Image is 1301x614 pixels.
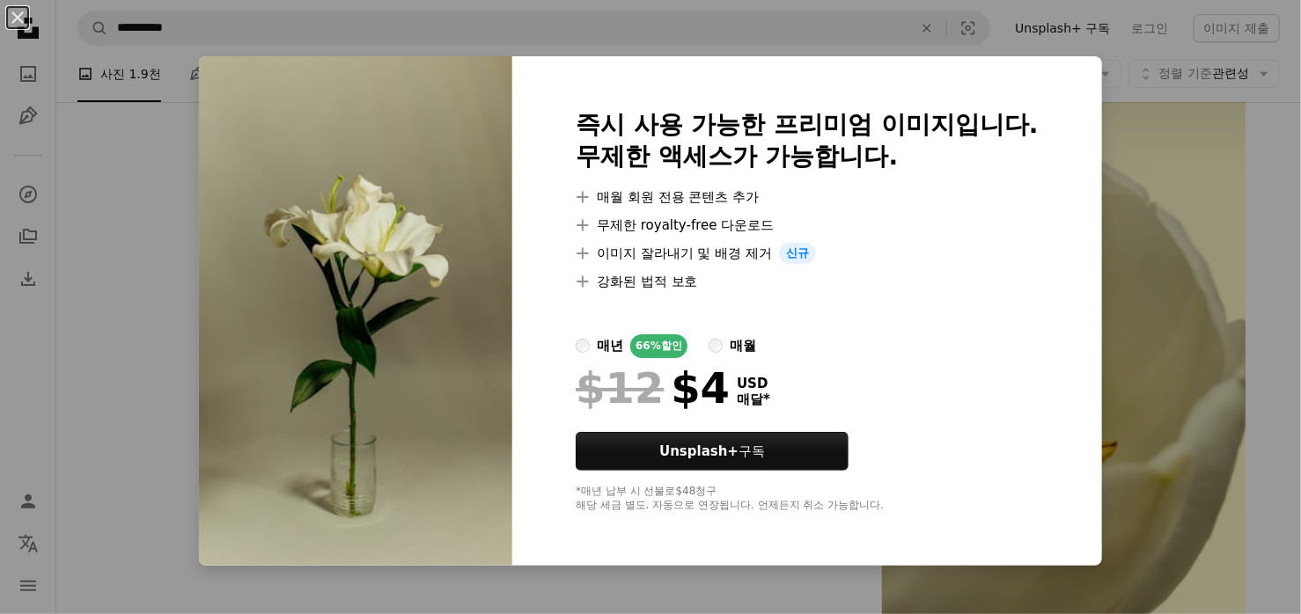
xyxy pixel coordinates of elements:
div: *매년 납부 시 선불로 $48 청구 해당 세금 별도. 자동으로 연장됩니다. 언제든지 취소 가능합니다. [576,485,1039,513]
h2: 즉시 사용 가능한 프리미엄 이미지입니다. 무제한 액세스가 가능합니다. [576,109,1039,172]
span: $12 [576,365,664,411]
div: $4 [576,365,730,411]
div: 매년 [597,335,623,356]
li: 무제한 royalty-free 다운로드 [576,215,1039,236]
li: 강화된 법적 보호 [576,271,1039,292]
span: USD [737,376,770,391]
input: 매년66%할인 [576,339,590,353]
div: 66% 할인 [630,334,687,358]
span: 신규 [779,243,816,264]
div: 매월 [730,335,756,356]
img: premium_photo-1676068244029-87a9cab1d2fa [199,56,512,566]
input: 매월 [709,339,723,353]
li: 이미지 잘라내기 및 배경 제거 [576,243,1039,264]
strong: Unsplash+ [659,443,739,459]
button: Unsplash+구독 [576,432,849,471]
li: 매월 회원 전용 콘텐츠 추가 [576,186,1039,208]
